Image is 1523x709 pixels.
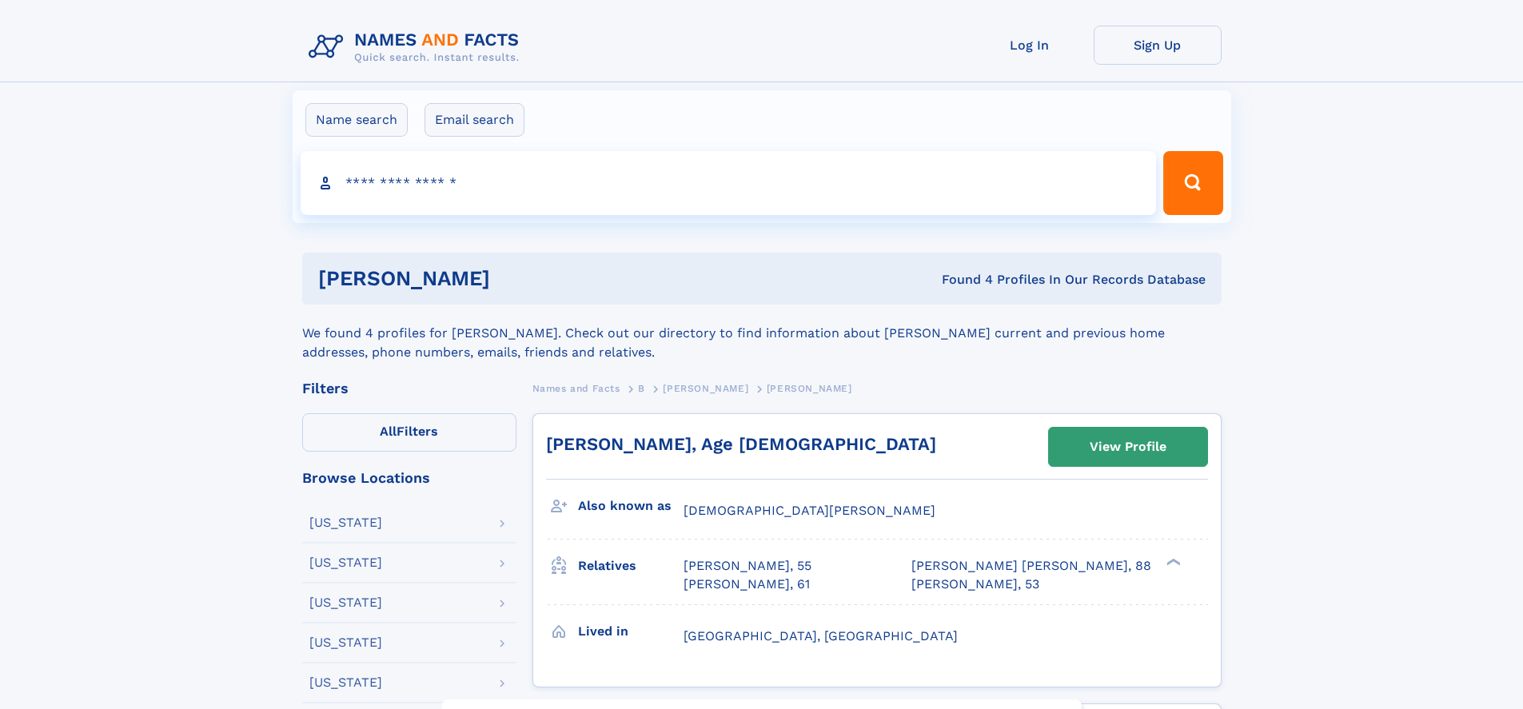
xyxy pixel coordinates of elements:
[309,636,382,649] div: [US_STATE]
[302,26,532,69] img: Logo Names and Facts
[309,556,382,569] div: [US_STATE]
[532,378,620,398] a: Names and Facts
[578,618,684,645] h3: Lived in
[302,471,516,485] div: Browse Locations
[305,103,408,137] label: Name search
[546,434,936,454] a: [PERSON_NAME], Age [DEMOGRAPHIC_DATA]
[301,151,1157,215] input: search input
[309,596,382,609] div: [US_STATE]
[425,103,524,137] label: Email search
[684,557,811,575] a: [PERSON_NAME], 55
[1094,26,1222,65] a: Sign Up
[1163,151,1222,215] button: Search Button
[1049,428,1207,466] a: View Profile
[684,628,958,643] span: [GEOGRAPHIC_DATA], [GEOGRAPHIC_DATA]
[302,305,1222,362] div: We found 4 profiles for [PERSON_NAME]. Check out our directory to find information about [PERSON_...
[1162,557,1182,568] div: ❯
[318,269,716,289] h1: [PERSON_NAME]
[638,378,645,398] a: B
[578,492,684,520] h3: Also known as
[911,576,1039,593] a: [PERSON_NAME], 53
[302,413,516,452] label: Filters
[663,378,748,398] a: [PERSON_NAME]
[302,381,516,396] div: Filters
[638,383,645,394] span: B
[716,271,1206,289] div: Found 4 Profiles In Our Records Database
[684,503,935,518] span: [DEMOGRAPHIC_DATA][PERSON_NAME]
[1090,428,1166,465] div: View Profile
[684,576,810,593] a: [PERSON_NAME], 61
[309,516,382,529] div: [US_STATE]
[767,383,852,394] span: [PERSON_NAME]
[578,552,684,580] h3: Relatives
[911,557,1151,575] a: [PERSON_NAME] [PERSON_NAME], 88
[380,424,397,439] span: All
[966,26,1094,65] a: Log In
[309,676,382,689] div: [US_STATE]
[663,383,748,394] span: [PERSON_NAME]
